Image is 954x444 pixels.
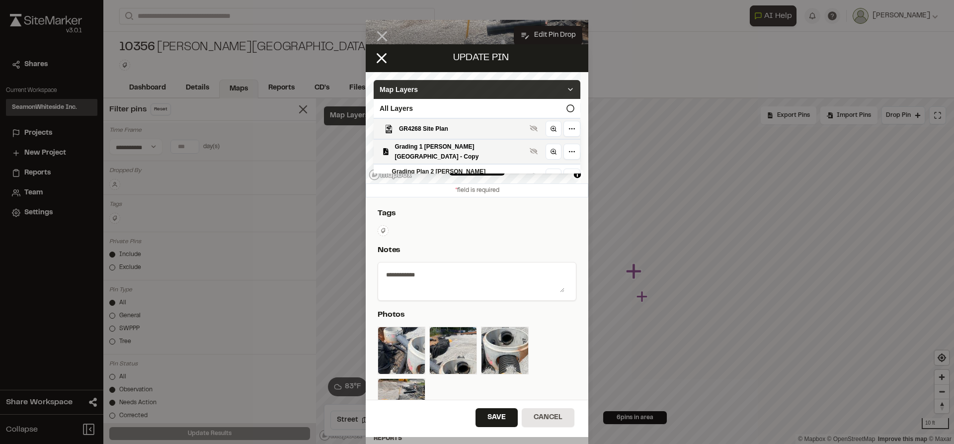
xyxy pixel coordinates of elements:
[546,121,561,137] a: Zoom to layer
[395,142,526,162] span: Grading 1 [PERSON_NAME][GEOGRAPHIC_DATA] - Copy
[366,72,581,183] canvas: Map
[378,378,425,426] img: file
[385,125,393,133] img: kml_black_icon64.png
[522,408,574,427] button: Cancel
[378,309,572,321] p: Photos
[399,124,526,134] span: GR4268 Site Plan
[378,225,389,236] button: Edit Tags
[528,145,540,157] button: Show layer
[374,99,580,118] div: All Layers
[481,327,529,374] img: file
[429,327,477,374] img: file
[546,144,561,160] a: Zoom to layer
[476,408,518,427] button: Save
[546,169,561,184] a: Zoom to layer
[528,122,540,134] button: Show layer
[378,244,572,256] p: Notes
[378,207,572,219] p: Tags
[378,327,425,374] img: file
[528,170,540,182] button: Hide layer
[392,167,526,186] span: Grading Plan 2 [PERSON_NAME][GEOGRAPHIC_DATA] - [GEOGRAPHIC_DATA]
[366,183,588,197] div: field is required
